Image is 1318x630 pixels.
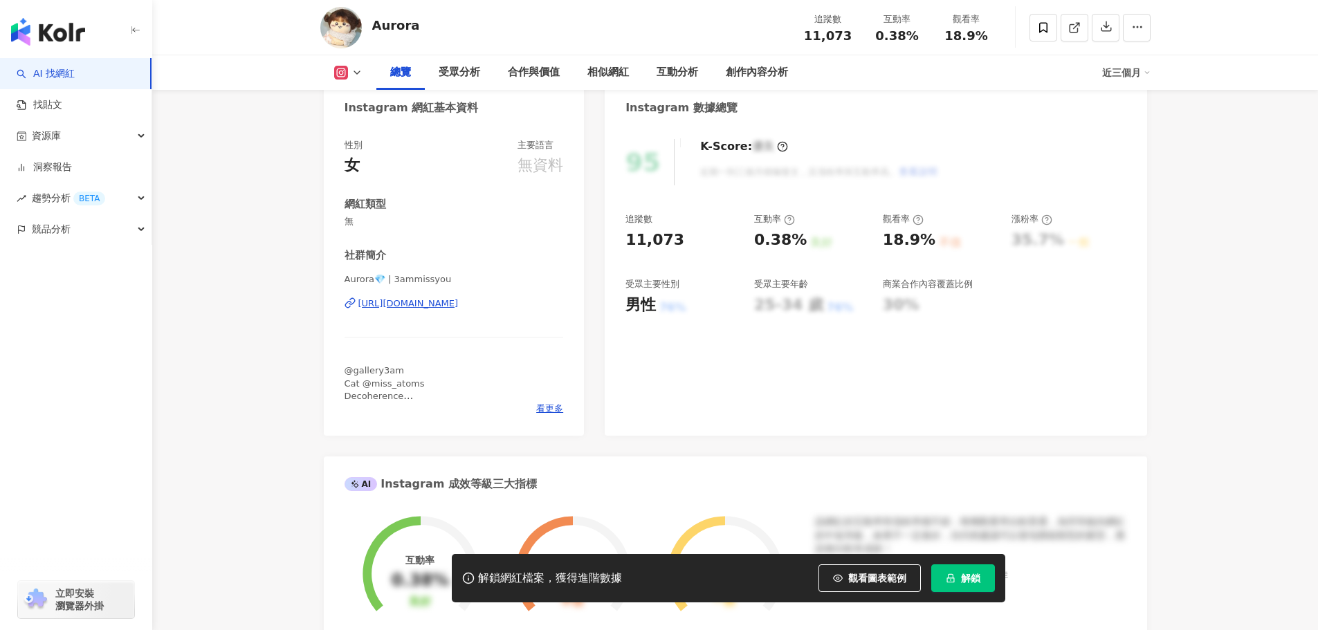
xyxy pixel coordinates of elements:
div: 性別 [345,139,363,151]
img: KOL Avatar [320,7,362,48]
span: 11,073 [804,28,852,43]
span: rise [17,194,26,203]
div: 合作與價值 [508,64,560,81]
div: 女 [345,155,360,176]
div: 社群簡介 [345,248,386,263]
div: K-Score : [700,139,788,154]
div: Instagram 數據總覽 [625,100,738,115]
span: 趨勢分析 [32,183,105,214]
div: 受眾主要年齡 [754,278,808,290]
div: 11,073 [625,230,684,251]
a: 找貼文 [17,98,62,112]
div: 相似網紅 [587,64,629,81]
div: 創作內容分析 [726,64,788,81]
div: 該網紅的互動率和漲粉率都不錯，唯獨觀看率比較普通，為同等級的網紅的中低等級，效果不一定會好，但仍然建議可以發包開箱類型的案型，應該會比較有成效！ [815,515,1126,556]
div: Instagram 成效等級三大指標 [345,476,537,492]
div: 總覽 [390,64,411,81]
div: 近三個月 [1102,62,1151,84]
button: 解鎖 [931,564,995,592]
div: Aurora [372,17,420,34]
div: [URL][DOMAIN_NAME] [358,297,459,310]
div: 解鎖網紅檔案，獲得進階數據 [478,571,622,586]
span: 解鎖 [961,573,980,584]
div: 0.38% [754,230,807,251]
div: 觀看率 [940,12,993,26]
div: 主要語言 [518,139,553,151]
div: 互動率 [754,213,795,225]
div: 男性 [625,295,656,316]
div: AI [345,477,378,491]
a: [URL][DOMAIN_NAME] [345,297,564,310]
div: 漲粉率 [1012,213,1052,225]
span: 無 [345,215,564,228]
span: Aurora💎 | 3ammissyou [345,273,564,286]
a: 洞察報告 [17,160,72,174]
a: chrome extension立即安裝 瀏覽器外掛 [18,581,134,618]
span: 0.38% [875,29,918,43]
span: 立即安裝 瀏覽器外掛 [55,587,104,612]
a: searchAI 找網紅 [17,67,75,81]
span: 18.9% [944,29,987,43]
div: BETA [73,192,105,205]
div: 受眾主要性別 [625,278,679,290]
div: 網紅類型 [345,197,386,212]
div: 受眾分析 [439,64,480,81]
span: @gallery3am Cat @miss_atoms Decoherence nerdy weirdo @aurorauora Your internet Mami [345,365,465,426]
img: logo [11,18,85,46]
button: 觀看圖表範例 [818,564,921,592]
div: 觀看率 [883,213,924,225]
div: 互動分析 [657,64,698,81]
div: 無資料 [518,155,563,176]
img: chrome extension [22,589,49,611]
div: 追蹤數 [802,12,854,26]
span: lock [946,573,955,583]
span: 資源庫 [32,120,61,151]
div: 商業合作內容覆蓋比例 [883,278,973,290]
div: 互動率 [871,12,924,26]
span: 看更多 [536,402,563,415]
div: Instagram 網紅基本資料 [345,100,479,115]
div: 追蹤數 [625,213,652,225]
div: 18.9% [883,230,935,251]
span: 競品分析 [32,214,71,245]
span: 觀看圖表範例 [848,573,906,584]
